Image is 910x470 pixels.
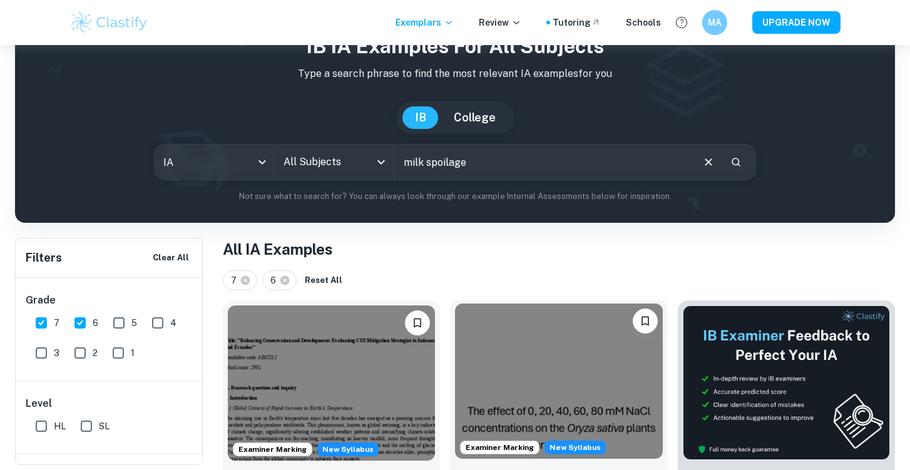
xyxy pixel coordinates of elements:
[54,419,66,433] span: HL
[372,153,390,171] button: Open
[544,441,606,454] div: Starting from the May 2026 session, the ESS IA requirements have changed. We created this exempla...
[396,16,454,29] p: Exemplars
[697,150,720,174] button: Clear
[54,346,59,360] span: 3
[633,309,658,334] button: Bookmark
[441,106,508,129] button: College
[25,66,885,81] p: Type a search phrase to find the most relevant IA examples for you
[233,444,312,455] span: Examiner Marking
[671,12,692,33] button: Help and Feedback
[317,442,379,456] div: Starting from the May 2026 session, the ESS IA requirements have changed. We created this exempla...
[25,190,885,203] p: Not sure what to search for? You can always look through our example Internal Assessments below f...
[626,16,661,29] a: Schools
[150,248,192,267] button: Clear All
[69,10,149,35] img: Clastify logo
[544,441,606,454] span: New Syllabus
[395,145,692,180] input: E.g. player arrangements, enthalpy of combustion, analysis of a big city...
[270,273,282,287] span: 6
[26,249,62,267] h6: Filters
[479,16,521,29] p: Review
[702,10,727,35] button: MA
[223,270,257,290] div: 7
[553,16,601,29] a: Tutoring
[752,11,841,34] button: UPGRADE NOW
[455,304,662,459] img: ESS IA example thumbnail: To what extent do diPerent NaCl concentr
[228,305,435,461] img: ESS IA example thumbnail: To what extent do CO2 emissions contribu
[93,316,98,330] span: 6
[54,316,59,330] span: 7
[262,270,297,290] div: 6
[317,442,379,456] span: New Syllabus
[26,396,193,411] h6: Level
[99,419,110,433] span: SL
[155,145,274,180] div: IA
[131,346,135,360] span: 1
[25,31,885,61] h1: IB IA examples for all subjects
[402,106,439,129] button: IB
[302,271,345,290] button: Reset All
[725,151,747,173] button: Search
[405,310,430,335] button: Bookmark
[93,346,98,360] span: 2
[231,273,242,287] span: 7
[708,16,722,29] h6: MA
[26,293,193,308] h6: Grade
[170,316,176,330] span: 4
[131,316,137,330] span: 5
[223,238,895,260] h1: All IA Examples
[683,305,890,460] img: Thumbnail
[461,442,539,453] span: Examiner Marking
